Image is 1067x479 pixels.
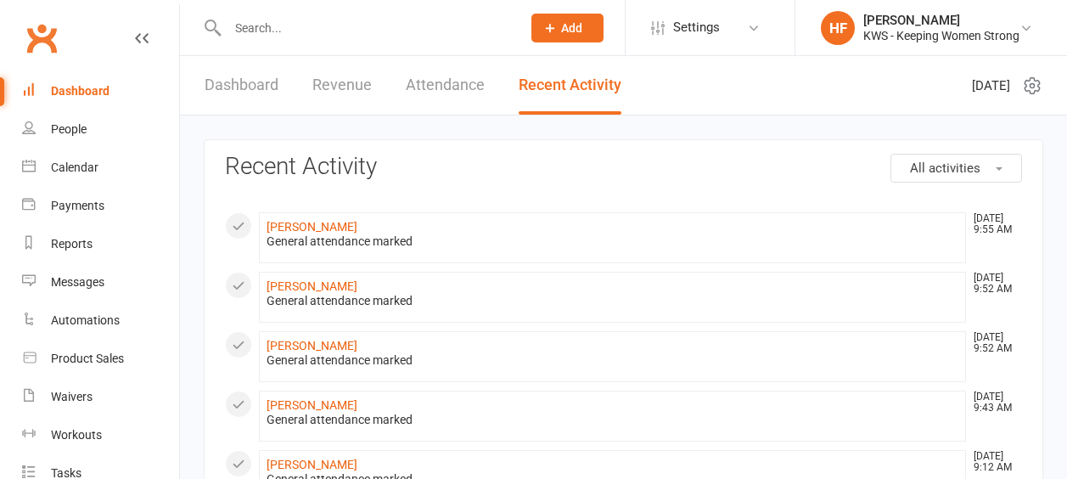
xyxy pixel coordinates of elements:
[51,390,93,403] div: Waivers
[267,413,958,427] div: General attendance marked
[910,161,980,176] span: All activities
[863,28,1019,43] div: KWS - Keeping Women Strong
[51,352,124,365] div: Product Sales
[22,72,179,110] a: Dashboard
[22,301,179,340] a: Automations
[222,16,509,40] input: Search...
[965,273,1021,295] time: [DATE] 9:52 AM
[22,263,179,301] a: Messages
[51,199,104,212] div: Payments
[965,213,1021,235] time: [DATE] 9:55 AM
[51,161,98,174] div: Calendar
[22,378,179,416] a: Waivers
[225,154,1022,180] h3: Recent Activity
[22,340,179,378] a: Product Sales
[519,56,621,115] a: Recent Activity
[406,56,485,115] a: Attendance
[890,154,1022,183] button: All activities
[22,225,179,263] a: Reports
[51,237,93,251] div: Reports
[965,451,1021,473] time: [DATE] 9:12 AM
[965,392,1021,414] time: [DATE] 9:43 AM
[673,8,720,47] span: Settings
[267,294,958,308] div: General attendance marked
[22,416,179,454] a: Workouts
[51,84,110,98] div: Dashboard
[312,56,372,115] a: Revenue
[51,428,102,442] div: Workouts
[821,11,855,45] div: HF
[51,122,87,136] div: People
[267,279,357,293] a: [PERSON_NAME]
[22,110,179,149] a: People
[51,313,120,327] div: Automations
[51,275,104,289] div: Messages
[267,458,357,471] a: [PERSON_NAME]
[22,187,179,225] a: Payments
[22,149,179,187] a: Calendar
[267,353,958,368] div: General attendance marked
[531,14,604,42] button: Add
[20,17,63,59] a: Clubworx
[863,13,1019,28] div: [PERSON_NAME]
[561,21,582,35] span: Add
[205,56,278,115] a: Dashboard
[972,76,1010,96] span: [DATE]
[267,398,357,412] a: [PERSON_NAME]
[965,332,1021,354] time: [DATE] 9:52 AM
[267,220,357,234] a: [PERSON_NAME]
[267,339,357,352] a: [PERSON_NAME]
[267,234,958,249] div: General attendance marked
